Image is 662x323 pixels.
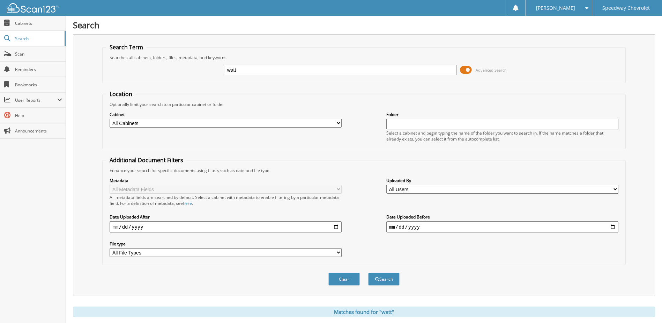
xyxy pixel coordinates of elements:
[110,112,342,117] label: Cabinet
[15,51,62,57] span: Scan
[106,101,622,107] div: Optionally limit your search to a particular cabinet or folder
[386,214,618,220] label: Date Uploaded Before
[7,3,59,13] img: scan123-logo-white.svg
[15,36,61,42] span: Search
[110,241,342,247] label: File type
[386,221,618,232] input: end
[15,128,62,134] span: Announcements
[73,307,655,317] div: Matches found for "watt"
[15,113,62,119] span: Help
[106,167,622,173] div: Enhance your search for specific documents using filters such as date and file type.
[106,43,147,51] legend: Search Term
[386,112,618,117] label: Folder
[15,97,57,103] span: User Reports
[110,214,342,220] label: Date Uploaded After
[602,6,650,10] span: Speedway Chevrolet
[183,200,192,206] a: here
[328,273,360,286] button: Clear
[15,82,62,88] span: Bookmarks
[476,67,507,73] span: Advanced Search
[386,130,618,142] div: Select a cabinet and begin typing the name of the folder you want to search in. If the name match...
[106,156,187,164] legend: Additional Document Filters
[536,6,575,10] span: [PERSON_NAME]
[106,90,136,98] legend: Location
[110,178,342,184] label: Metadata
[110,194,342,206] div: All metadata fields are searched by default. Select a cabinet with metadata to enable filtering b...
[386,178,618,184] label: Uploaded By
[73,19,655,31] h1: Search
[15,20,62,26] span: Cabinets
[15,66,62,72] span: Reminders
[110,221,342,232] input: start
[106,55,622,60] div: Searches all cabinets, folders, files, metadata, and keywords
[368,273,400,286] button: Search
